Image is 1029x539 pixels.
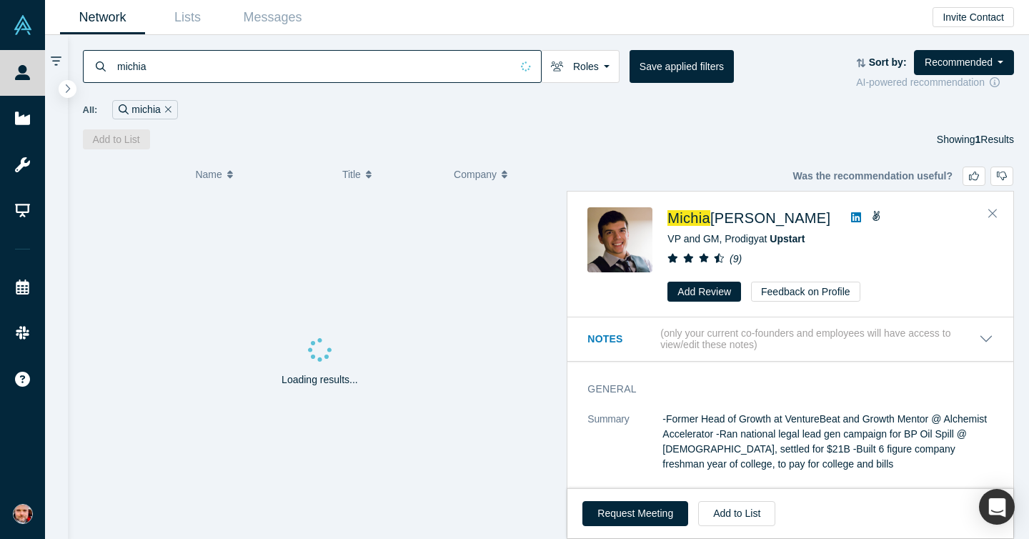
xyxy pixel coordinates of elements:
[698,501,775,526] button: Add to List
[730,253,742,264] i: ( 9 )
[454,159,550,189] button: Company
[83,103,98,117] span: All:
[660,327,979,352] p: (only your current co-founders and employees will have access to view/edit these notes)
[662,412,993,472] p: -Former Head of Growth at VentureBeat and Growth Mentor @ Alchemist Accelerator -Ran national leg...
[587,487,662,517] dt: Location
[667,210,830,226] a: Michia[PERSON_NAME]
[454,159,497,189] span: Company
[792,167,1013,186] div: Was the recommendation useful?
[587,207,652,272] img: Michia Rohrssen's Profile Image
[662,487,993,502] dd: [GEOGRAPHIC_DATA], [GEOGRAPHIC_DATA], [GEOGRAPHIC_DATA]
[975,134,1014,145] span: Results
[587,412,662,487] dt: Summary
[342,159,439,189] button: Title
[195,159,222,189] span: Name
[770,233,805,244] a: Upstart
[587,382,973,397] h3: General
[161,102,171,118] button: Remove Filter
[145,1,230,34] a: Lists
[933,7,1014,27] button: Invite Contact
[587,327,993,352] button: Notes (only your current co-founders and employees will have access to view/edit these notes)
[751,282,860,302] button: Feedback on Profile
[13,15,33,35] img: Alchemist Vault Logo
[582,501,688,526] button: Request Meeting
[710,210,830,226] span: [PERSON_NAME]
[982,202,1003,225] button: Close
[541,50,620,83] button: Roles
[342,159,361,189] span: Title
[116,49,511,83] input: Search by name, title, company, summary, expertise, investment criteria or topics of focus
[856,75,1014,90] div: AI-powered recommendation
[60,1,145,34] a: Network
[587,332,657,347] h3: Notes
[282,372,358,387] p: Loading results...
[230,1,315,34] a: Messages
[13,504,33,524] img: Elya Honeycove's Account
[112,100,177,119] div: michia
[667,210,710,226] span: Michia
[869,56,907,68] strong: Sort by:
[667,233,805,244] span: VP and GM, Prodigy at
[667,282,741,302] button: Add Review
[914,50,1014,75] button: Recommended
[83,129,150,149] button: Add to List
[975,134,981,145] strong: 1
[630,50,734,83] button: Save applied filters
[937,129,1014,149] div: Showing
[195,159,327,189] button: Name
